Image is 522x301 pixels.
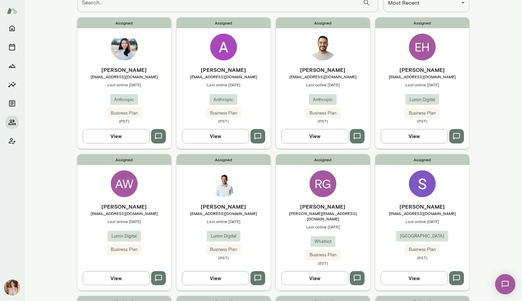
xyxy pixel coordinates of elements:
[381,129,448,143] button: View
[177,118,271,124] span: (PST)
[77,154,171,165] span: Assigned
[177,219,271,224] span: Last online [DATE]
[77,118,171,124] span: (PST)
[311,238,335,245] span: Whatnot
[7,4,17,17] img: Mento
[210,34,237,60] img: Anna Venancio Marques
[276,260,370,266] span: (EST)
[5,59,19,73] button: Growth Plan
[177,74,271,79] span: [EMAIL_ADDRESS][DOMAIN_NAME]
[375,66,469,74] h6: [PERSON_NAME]
[381,271,448,285] button: View
[375,82,469,87] span: Last online [DATE]
[107,233,141,240] span: Lumin Digital
[276,154,370,165] span: Assigned
[77,203,171,211] h6: [PERSON_NAME]
[83,271,150,285] button: View
[77,82,171,87] span: Last online [DATE]
[77,66,171,74] h6: [PERSON_NAME]
[276,118,370,124] span: (PST)
[375,17,469,28] span: Assigned
[375,219,469,224] span: Last online [DATE]
[310,34,336,60] img: AJ Ribeiro
[5,21,19,35] button: Home
[107,110,142,117] span: Business Plan
[177,211,271,216] span: [EMAIL_ADDRESS][DOMAIN_NAME]
[305,110,340,117] span: Business Plan
[276,74,370,79] span: [EMAIL_ADDRESS][DOMAIN_NAME]
[77,74,171,79] span: [EMAIL_ADDRESS][DOMAIN_NAME]
[182,271,249,285] button: View
[5,116,19,129] button: Members
[375,118,469,124] span: (PST)
[182,129,249,143] button: View
[375,211,469,216] span: [EMAIL_ADDRESS][DOMAIN_NAME]
[177,66,271,74] h6: [PERSON_NAME]
[375,74,469,79] span: [EMAIL_ADDRESS][DOMAIN_NAME]
[276,211,370,221] span: [PERSON_NAME][EMAIL_ADDRESS][DOMAIN_NAME]
[207,233,240,240] span: Lumin Digital
[177,17,271,28] span: Assigned
[209,96,237,103] span: Anthropic
[405,246,440,253] span: Business Plan
[5,40,19,54] button: Sessions
[409,34,436,60] div: EH
[276,224,370,229] span: Last online [DATE]
[177,154,271,165] span: Assigned
[5,78,19,91] button: Insights
[309,96,337,103] span: Anthropic
[310,170,336,197] div: RG
[5,97,19,110] button: Documents
[281,129,348,143] button: View
[375,203,469,211] h6: [PERSON_NAME]
[206,110,241,117] span: Business Plan
[375,154,469,165] span: Assigned
[5,134,19,148] button: Client app
[77,211,171,216] span: [EMAIL_ADDRESS][DOMAIN_NAME]
[111,170,138,197] div: AW
[276,66,370,74] h6: [PERSON_NAME]
[107,246,142,253] span: Business Plan
[406,96,439,103] span: Lumin Digital
[405,110,440,117] span: Business Plan
[83,129,150,143] button: View
[177,203,271,211] h6: [PERSON_NAME]
[110,96,138,103] span: Anthropic
[206,246,241,253] span: Business Plan
[177,82,271,87] span: Last online [DATE]
[276,82,370,87] span: Last online [DATE]
[177,255,271,260] span: (PST)
[111,34,138,60] img: Hyonjee Joo
[77,219,171,224] span: Last online [DATE]
[396,233,448,240] span: [GEOGRAPHIC_DATA]
[210,170,237,197] img: Payam Nael
[305,252,340,258] span: Business Plan
[375,255,469,260] span: (PST)
[77,17,171,28] span: Assigned
[4,279,20,296] img: Nancy Alsip
[409,170,436,197] img: Sunil George
[276,17,370,28] span: Assigned
[276,203,370,211] h6: [PERSON_NAME]
[281,271,348,285] button: View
